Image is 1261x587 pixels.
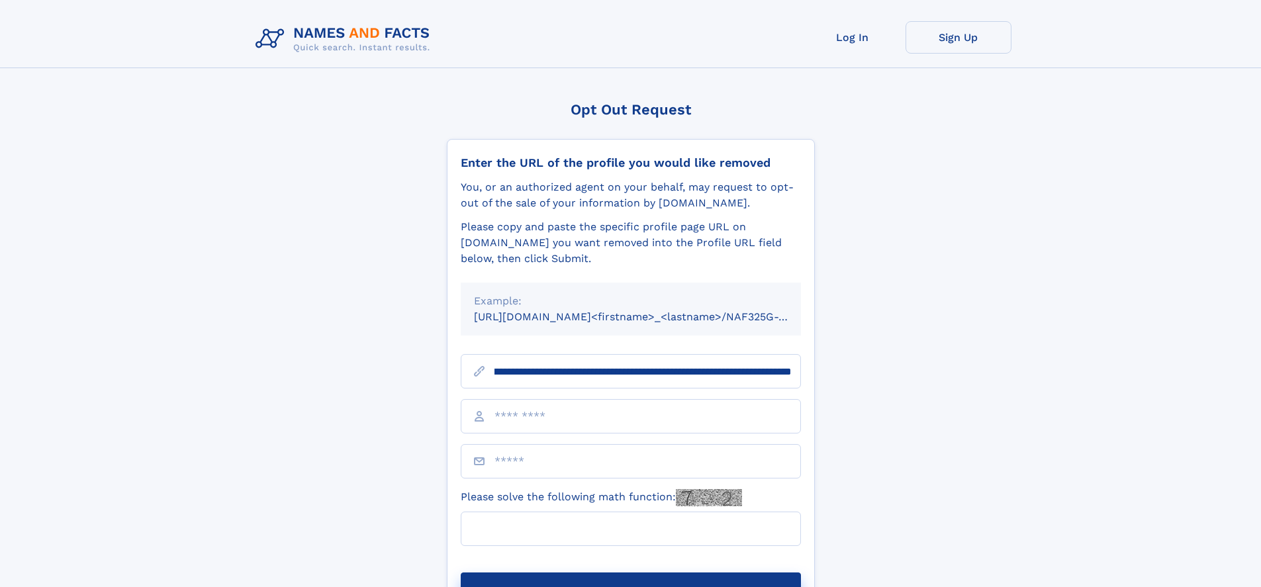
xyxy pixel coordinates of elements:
[461,179,801,211] div: You, or an authorized agent on your behalf, may request to opt-out of the sale of your informatio...
[250,21,441,57] img: Logo Names and Facts
[474,293,788,309] div: Example:
[800,21,906,54] a: Log In
[461,219,801,267] div: Please copy and paste the specific profile page URL on [DOMAIN_NAME] you want removed into the Pr...
[461,489,742,506] label: Please solve the following math function:
[474,310,826,323] small: [URL][DOMAIN_NAME]<firstname>_<lastname>/NAF325G-xxxxxxxx
[906,21,1011,54] a: Sign Up
[461,156,801,170] div: Enter the URL of the profile you would like removed
[447,101,815,118] div: Opt Out Request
